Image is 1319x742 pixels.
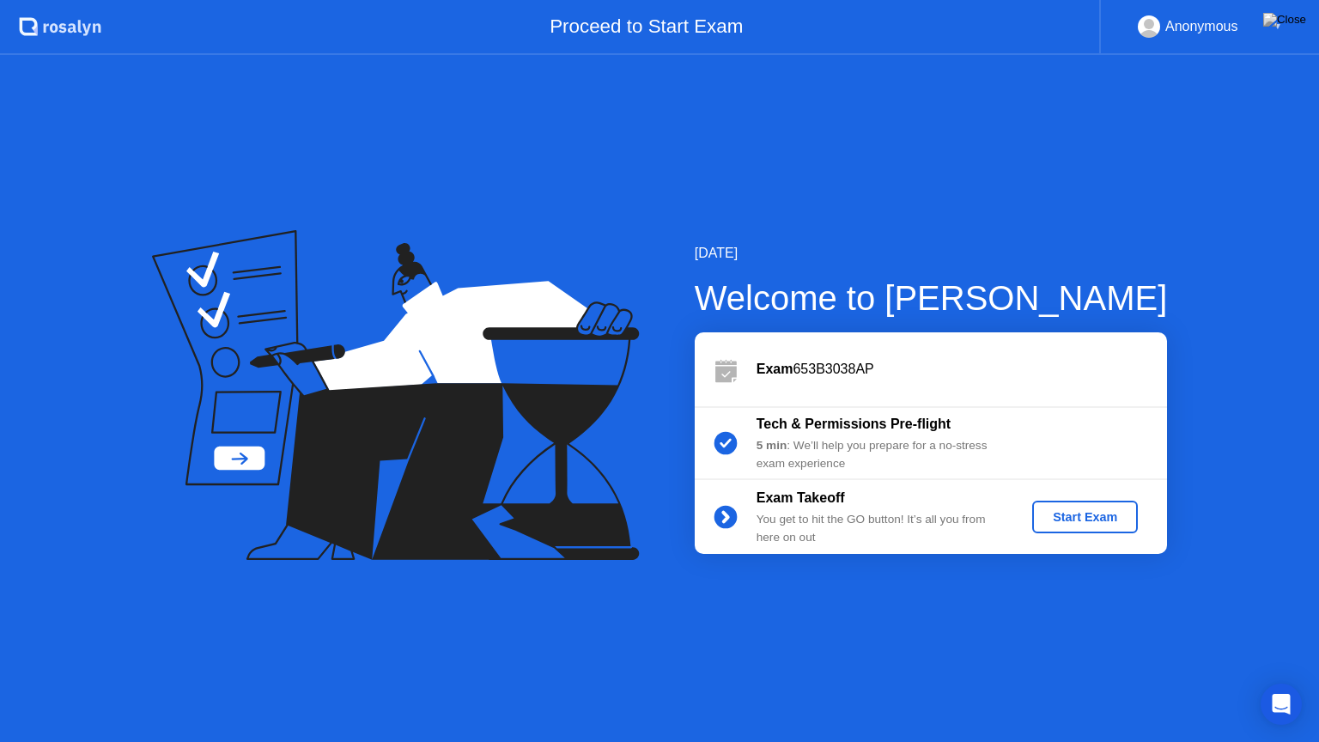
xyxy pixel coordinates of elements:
div: Start Exam [1039,510,1131,524]
div: Anonymous [1165,15,1238,38]
div: Open Intercom Messenger [1261,684,1302,725]
b: Exam [757,362,793,376]
div: Welcome to [PERSON_NAME] [695,272,1168,324]
b: Exam Takeoff [757,490,845,505]
img: Close [1263,13,1306,27]
div: [DATE] [695,243,1168,264]
b: 5 min [757,439,787,452]
div: : We’ll help you prepare for a no-stress exam experience [757,437,1004,472]
div: 653B3038AP [757,359,1167,380]
div: You get to hit the GO button! It’s all you from here on out [757,511,1004,546]
b: Tech & Permissions Pre-flight [757,417,951,431]
button: Start Exam [1032,501,1138,533]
